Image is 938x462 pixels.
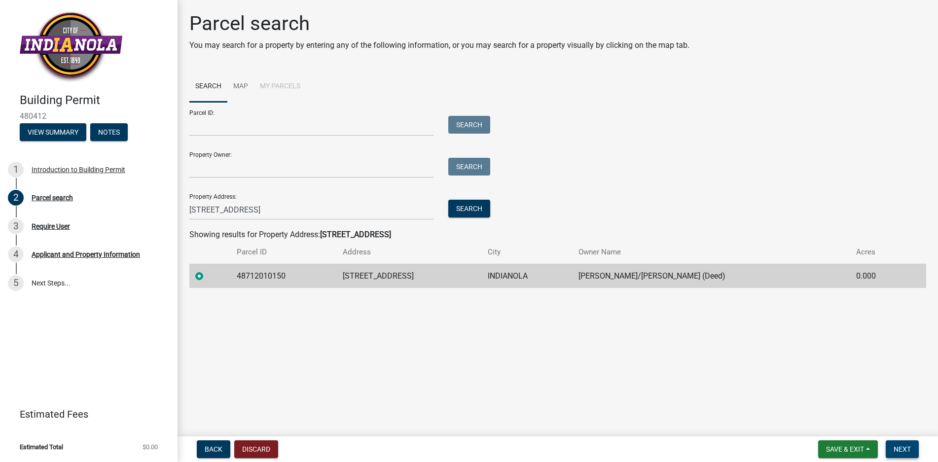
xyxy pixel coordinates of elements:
button: Discard [234,440,278,458]
a: Estimated Fees [8,404,162,424]
button: Save & Exit [818,440,878,458]
a: Search [189,71,227,103]
th: Parcel ID [231,241,337,264]
td: [STREET_ADDRESS] [337,264,482,288]
th: Address [337,241,482,264]
span: Next [894,445,911,453]
button: Search [448,158,490,176]
button: Search [448,116,490,134]
span: $0.00 [143,444,158,450]
h4: Building Permit [20,93,170,107]
div: 5 [8,275,24,291]
div: 2 [8,190,24,206]
span: Back [205,445,222,453]
wm-modal-confirm: Summary [20,129,86,137]
td: INDIANOLA [482,264,573,288]
a: Map [227,71,254,103]
div: Showing results for Property Address: [189,229,926,241]
div: Applicant and Property Information [32,251,140,258]
div: 1 [8,162,24,178]
span: Save & Exit [826,445,864,453]
div: Require User [32,223,70,230]
button: View Summary [20,123,86,141]
img: City of Indianola, Iowa [20,10,122,83]
button: Search [448,200,490,217]
button: Next [886,440,919,458]
button: Notes [90,123,128,141]
button: Back [197,440,230,458]
th: Owner Name [573,241,850,264]
wm-modal-confirm: Notes [90,129,128,137]
div: Introduction to Building Permit [32,166,125,173]
td: 0.000 [850,264,905,288]
p: You may search for a property by entering any of the following information, or you may search for... [189,39,689,51]
div: Parcel search [32,194,73,201]
strong: [STREET_ADDRESS] [320,230,391,239]
span: Estimated Total [20,444,63,450]
td: [PERSON_NAME]/[PERSON_NAME] (Deed) [573,264,850,288]
div: 4 [8,247,24,262]
h1: Parcel search [189,12,689,36]
th: Acres [850,241,905,264]
th: City [482,241,573,264]
td: 48712010150 [231,264,337,288]
div: 3 [8,218,24,234]
span: 480412 [20,111,158,121]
